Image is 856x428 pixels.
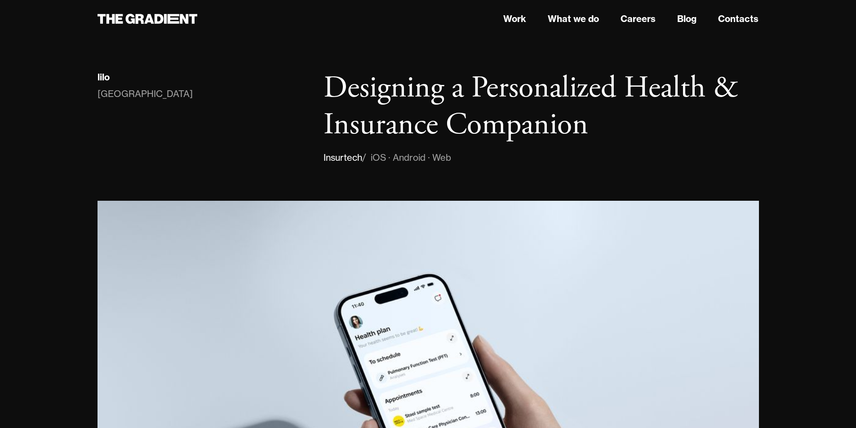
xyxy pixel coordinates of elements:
a: Blog [677,12,696,26]
a: Contacts [718,12,758,26]
a: Careers [621,12,656,26]
div: [GEOGRAPHIC_DATA] [98,87,193,101]
h1: Designing a Personalized Health & Insurance Companion [324,70,758,143]
div: / iOS · Android · Web [362,150,451,165]
div: lilo [98,71,110,83]
a: Work [503,12,526,26]
div: Insurtech [324,150,362,165]
a: What we do [548,12,599,26]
